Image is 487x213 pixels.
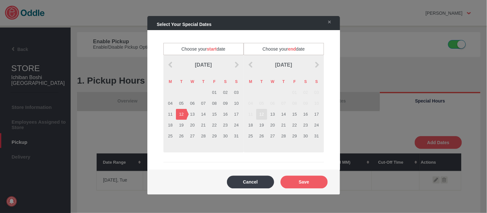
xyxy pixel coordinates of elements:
td: 14 [278,109,289,120]
td: 06 [187,98,198,109]
td: 10 [231,98,242,109]
td: 31 [311,131,322,142]
th: W [267,76,278,87]
th: M [165,76,176,87]
img: next_arrow.png [314,61,320,68]
td: 31 [231,131,242,142]
td: 19 [176,120,187,131]
td: 27 [187,131,198,142]
th: S [300,76,311,87]
td: [DATE] [176,55,231,75]
td: 04 [245,98,256,109]
td: 20 [267,120,278,131]
span: start [207,46,216,52]
td: 17 [231,109,242,120]
img: next_arrow.png [233,61,240,68]
td: 26 [176,131,187,142]
td: 26 [256,131,267,142]
td: 19 [256,120,267,131]
td: 05 [176,98,187,109]
th: S [311,76,322,87]
td: 28 [198,131,209,142]
td: 24 [311,120,322,131]
td: 13 [267,109,278,120]
td: 12 [176,109,187,120]
td: 29 [289,131,300,142]
th: T [278,76,289,87]
td: 07 [198,98,209,109]
th: F [289,76,300,87]
td: 17 [311,109,322,120]
td: 22 [289,120,300,131]
td: 15 [209,109,220,120]
td: 11 [245,109,256,120]
button: Cancel [227,176,274,188]
img: prev_arrow.png [248,61,254,68]
th: T [176,76,187,87]
td: 03 [231,87,242,98]
td: 16 [220,109,231,120]
td: 11 [165,109,176,120]
td: 10 [311,98,322,109]
td: 09 [220,98,231,109]
th: S [220,76,231,87]
td: 03 [311,87,322,98]
td: 21 [278,120,289,131]
th: W [187,76,198,87]
td: 04 [165,98,176,109]
td: 02 [300,87,311,98]
td: 01 [289,87,300,98]
td: 02 [220,87,231,98]
td: 15 [289,109,300,120]
th: T [198,76,209,87]
td: 05 [256,98,267,109]
td: 12 [256,109,267,120]
td: 25 [165,131,176,142]
td: 14 [198,109,209,120]
td: 22 [209,120,220,131]
td: 16 [300,109,311,120]
td: 24 [231,120,242,131]
td: 20 [187,120,198,131]
td: 13 [187,109,198,120]
td: 18 [245,120,256,131]
span: Choose your date [163,43,244,55]
button: Save [281,176,328,188]
td: 09 [300,98,311,109]
td: 28 [278,131,289,142]
td: 01 [209,87,220,98]
td: 18 [165,120,176,131]
td: 27 [267,131,278,142]
td: 21 [198,120,209,131]
th: M [245,76,256,87]
td: 08 [209,98,220,109]
span: Choose your date [244,43,324,55]
td: 23 [220,120,231,131]
a: ✕ [321,16,335,28]
span: end [288,46,296,52]
th: T [256,76,267,87]
td: 23 [300,120,311,131]
td: 08 [289,98,300,109]
td: 30 [300,131,311,142]
th: S [231,76,242,87]
td: 30 [220,131,231,142]
th: F [209,76,220,87]
img: prev_arrow.png [167,61,174,68]
div: Select Your Special Dates [151,19,318,30]
td: [DATE] [256,55,311,75]
td: 29 [209,131,220,142]
td: 07 [278,98,289,109]
td: 06 [267,98,278,109]
td: 25 [245,131,256,142]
